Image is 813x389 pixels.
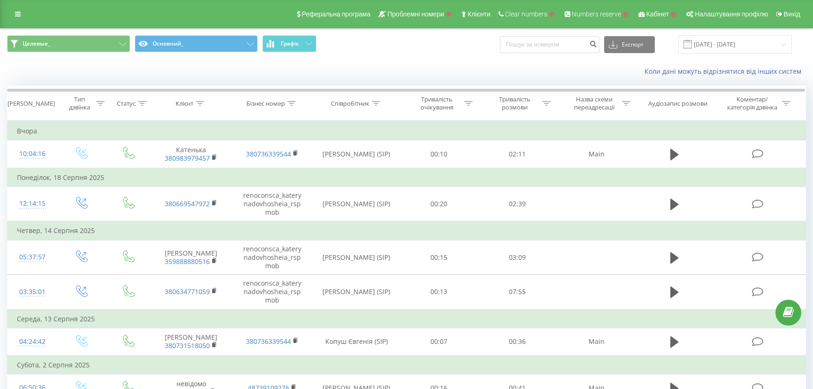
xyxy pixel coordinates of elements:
button: Целевые_ [7,35,130,52]
button: Експорт [604,36,655,53]
span: Графік [281,40,299,47]
td: [PERSON_NAME] (SIP) [313,275,400,310]
div: Назва схеми переадресації [569,95,620,111]
div: Бізнес номер [246,100,285,108]
td: 00:15 [400,240,478,275]
div: Коментар/категорія дзвінка [725,95,780,111]
span: Реферальна програма [302,10,371,18]
td: 03:09 [478,240,556,275]
a: 380634771059 [165,287,210,296]
span: Целевые_ [23,40,50,47]
div: Тривалість розмови [490,95,540,111]
div: Тип дзвінка [66,95,94,111]
input: Пошук за номером [500,36,599,53]
a: 380669547972 [165,199,210,208]
td: Понеділок, 18 Серпня 2025 [8,168,806,187]
div: 04:24:42 [17,333,48,351]
td: [PERSON_NAME] [151,328,232,356]
span: Клієнти [468,10,491,18]
span: Clear numbers [505,10,547,18]
div: Статус [117,100,136,108]
td: 00:13 [400,275,478,310]
td: renoconsca_katerynadovhosheia_rspmob [232,187,313,221]
td: 02:39 [478,187,556,221]
td: 00:10 [400,140,478,168]
button: Основний_ [135,35,258,52]
td: 02:11 [478,140,556,168]
td: [PERSON_NAME] [151,240,232,275]
span: Кабінет [646,10,669,18]
a: 359888880516 [165,257,210,266]
div: Тривалість очікування [412,95,462,111]
td: Катенька [151,140,232,168]
td: renoconsca_katerynadovhosheia_rspmob [232,240,313,275]
td: 07:55 [478,275,556,310]
div: 10:04:16 [17,145,48,163]
td: 00:20 [400,187,478,221]
td: Main [556,140,637,168]
td: Main [556,328,637,356]
div: Співробітник [331,100,369,108]
td: [PERSON_NAME] (SIP) [313,187,400,221]
span: Проблемні номери [387,10,444,18]
div: 05:37:57 [17,248,48,266]
td: 00:36 [478,328,556,356]
button: Графік [262,35,316,52]
div: 12:14:15 [17,194,48,213]
td: [PERSON_NAME] (SIP) [313,140,400,168]
div: 03:35:01 [17,283,48,301]
div: [PERSON_NAME] [8,100,55,108]
div: Клієнт [176,100,193,108]
span: Вихід [784,10,800,18]
td: renoconsca_katerynadovhosheia_rspmob [232,275,313,310]
td: Субота, 2 Серпня 2025 [8,356,806,374]
td: Середа, 13 Серпня 2025 [8,310,806,328]
a: 380736339544 [246,337,291,346]
td: [PERSON_NAME] (SIP) [313,240,400,275]
a: Коли дані можуть відрізнятися вiд інших систем [644,67,806,76]
td: Четвер, 14 Серпня 2025 [8,221,806,240]
a: 380983979457 [165,154,210,163]
a: 380731518050 [165,341,210,350]
span: Numbers reserve [572,10,621,18]
td: 00:07 [400,328,478,356]
div: Аудіозапис розмови [648,100,707,108]
span: Налаштування профілю [695,10,768,18]
td: Вчора [8,122,806,140]
td: Копуш Євгенія (SIP) [313,328,400,356]
a: 380736339544 [246,149,291,158]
